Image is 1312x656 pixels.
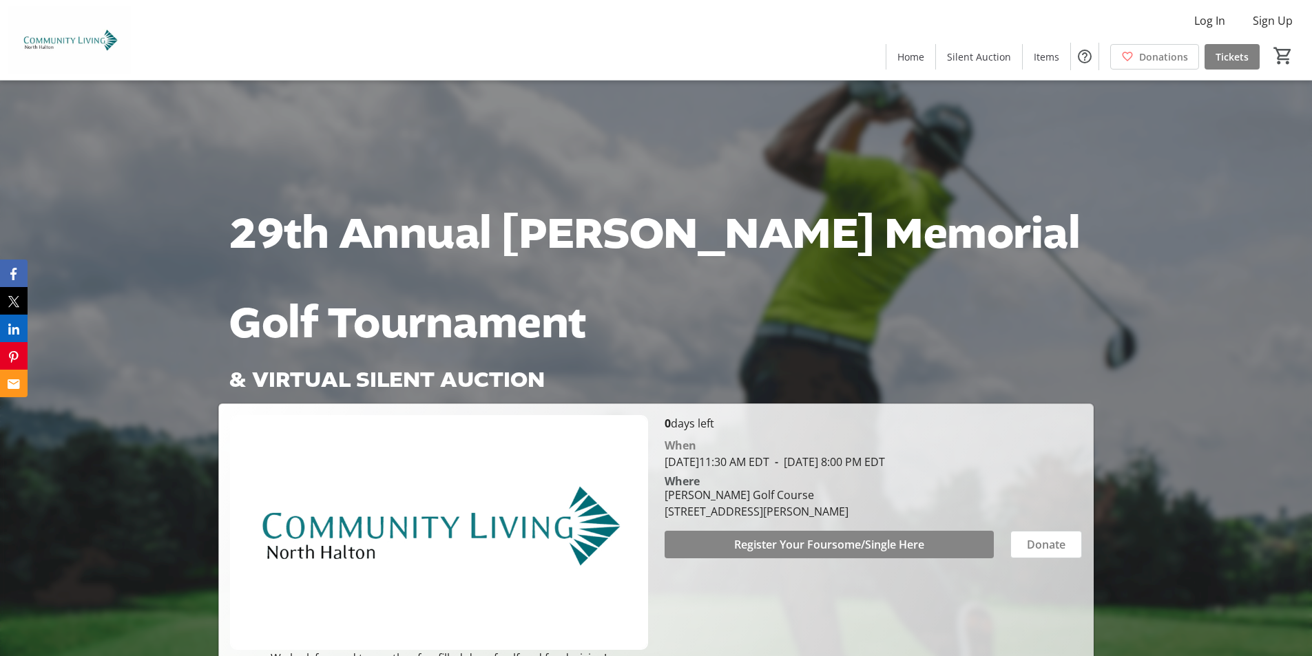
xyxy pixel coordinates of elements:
[936,44,1022,70] a: Silent Auction
[769,454,885,469] span: [DATE] 8:00 PM EDT
[947,50,1011,64] span: Silent Auction
[897,50,924,64] span: Home
[1216,50,1249,64] span: Tickets
[1183,10,1236,32] button: Log In
[665,531,994,558] button: Register Your Foursome/Single Here
[1110,44,1199,70] a: Donations
[229,365,545,395] span: & VIRTUAL SILENT AUCTION
[665,415,1082,432] p: days left
[665,476,700,487] div: Where
[230,415,647,650] img: Campaign CTA Media Photo
[1023,44,1070,70] a: Items
[1034,50,1059,64] span: Items
[886,44,935,70] a: Home
[1027,536,1065,553] span: Donate
[229,204,1080,353] span: 29th Annual [PERSON_NAME] Memorial Golf Tournament
[665,503,848,520] div: [STREET_ADDRESS][PERSON_NAME]
[1010,531,1082,558] button: Donate
[1253,12,1293,29] span: Sign Up
[665,416,671,431] span: 0
[1139,50,1188,64] span: Donations
[734,536,924,553] span: Register Your Foursome/Single Here
[769,454,784,469] span: -
[1242,10,1304,32] button: Sign Up
[665,454,769,469] span: [DATE] 11:30 AM EDT
[1205,44,1260,70] a: Tickets
[1194,12,1225,29] span: Log In
[665,487,848,503] div: [PERSON_NAME] Golf Course
[1071,43,1098,70] button: Help
[665,437,696,454] div: When
[8,6,131,74] img: Community Living North Halton's Logo
[1271,43,1295,68] button: Cart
